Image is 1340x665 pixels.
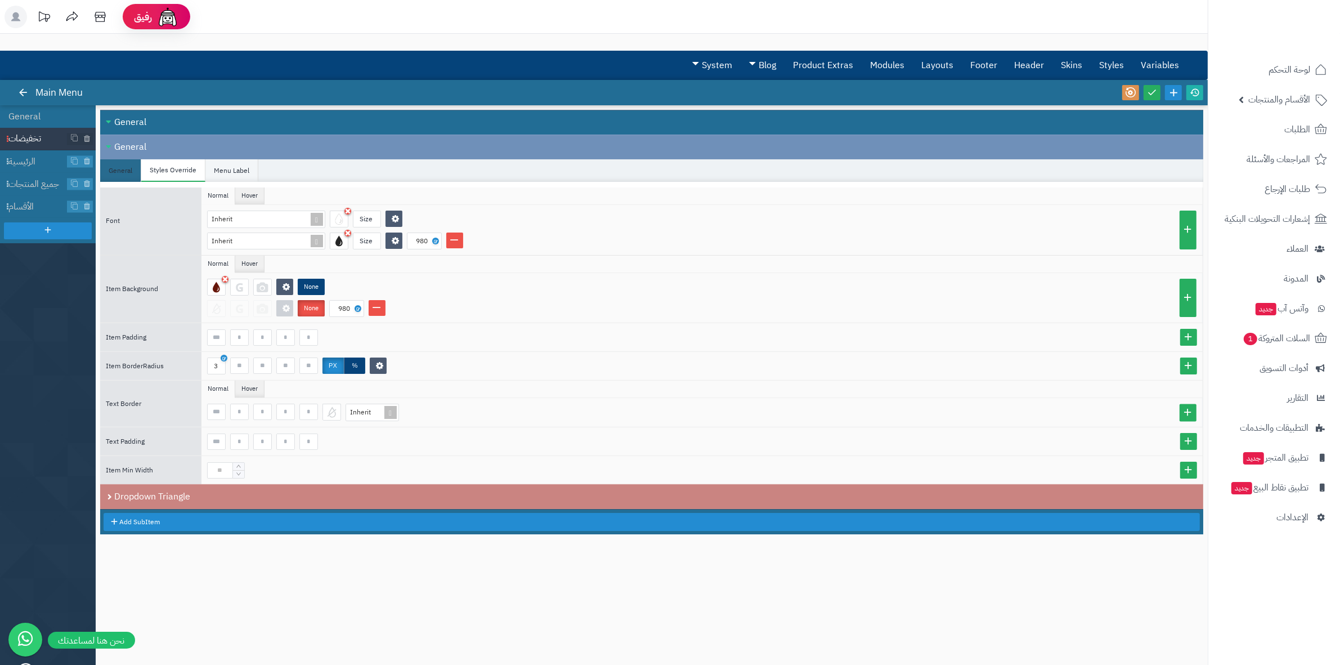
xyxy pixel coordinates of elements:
li: General [100,159,141,182]
a: تحديثات المنصة [30,6,58,31]
img: logo-2.png [1263,26,1329,50]
a: تطبيق نقاط البيعجديد [1215,474,1333,501]
span: Text Border [106,399,141,409]
span: الأقسام [8,200,68,213]
li: Styles Override [141,159,205,182]
span: تطبيق نقاط البيع [1230,480,1308,496]
span: الأقسام والمنتجات [1248,92,1310,108]
div: Inherit [212,233,244,249]
span: الإعدادات [1276,510,1308,525]
span: رفيق [134,10,152,24]
a: System [684,51,741,79]
span: تطبيق المتجر [1242,450,1308,466]
span: التطبيقات والخدمات [1240,420,1308,436]
div: General [100,110,1203,135]
label: px [322,358,344,374]
span: جديد [1243,452,1264,465]
span: الرئيسية [8,155,68,168]
div: 980 [411,233,436,249]
label: % [344,358,365,374]
span: العملاء [1287,241,1308,257]
span: التقارير [1287,390,1308,406]
span: Item Padding [106,332,146,342]
div: Inherit [212,211,244,227]
li: Hover [235,256,265,273]
a: أدوات التسويق [1215,355,1333,382]
li: Normal [201,381,235,398]
a: طلبات الإرجاع [1215,176,1333,203]
li: Normal [201,256,235,273]
a: Variables [1132,51,1187,79]
span: جديد [1231,482,1252,494]
a: Modules [862,51,913,79]
a: العملاء [1215,235,1333,262]
span: جديد [1256,303,1276,315]
span: Increase Value [233,463,244,471]
a: Styles [1091,51,1132,79]
span: أدوات التسويق [1260,360,1308,376]
span: إشعارات التحويلات البنكية [1225,211,1310,227]
a: لوحة التحكم [1215,56,1333,83]
span: وآتس آب [1254,301,1308,316]
span: Inherit [350,407,371,417]
li: Hover [235,188,265,204]
a: السلات المتروكة1 [1215,325,1333,352]
span: المراجعات والأسئلة [1247,151,1310,167]
span: Item Background [106,284,158,294]
span: لوحة التحكم [1269,62,1310,78]
label: None [298,279,325,295]
span: Item BorderRadius [106,361,164,371]
a: Skins [1052,51,1091,79]
span: Decrease Value [233,470,244,478]
a: التطبيقات والخدمات [1215,414,1333,441]
span: 1 [1244,333,1257,345]
div: Main Menu [20,80,94,105]
li: Hover [235,381,265,398]
span: Font [106,216,120,226]
span: طلبات الإرجاع [1265,181,1310,197]
a: Blog [741,51,785,79]
div: Dropdown Triangle [100,484,1203,509]
a: تطبيق المتجرجديد [1215,444,1333,471]
img: ai-face.png [156,6,179,28]
a: إشعارات التحويلات البنكية [1215,206,1333,233]
div: 980 [333,301,358,316]
span: السلات المتروكة [1243,331,1310,346]
div: 3 [214,358,218,374]
span: جميع المنتجات [8,178,68,191]
div: Size [353,233,379,249]
span: الطلبات [1284,122,1310,137]
a: المدونة [1215,265,1333,292]
span: Item Min Width [106,465,153,475]
a: التقارير [1215,385,1333,412]
div: Size [353,211,379,227]
span: المدونة [1284,271,1308,287]
a: الطلبات [1215,116,1333,143]
label: None [298,300,325,316]
div: General [100,135,1203,159]
span: Text Padding [106,436,145,447]
a: Footer [962,51,1006,79]
a: Header [1006,51,1052,79]
span: تخفيضات [8,132,68,145]
li: Normal [201,188,235,204]
span: Add SubItem [109,511,160,533]
a: Layouts [913,51,962,79]
a: Product Extras [785,51,862,79]
a: المراجعات والأسئلة [1215,146,1333,173]
a: وآتس آبجديد [1215,295,1333,322]
a: الإعدادات [1215,504,1333,531]
li: Menu Label [205,159,258,182]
